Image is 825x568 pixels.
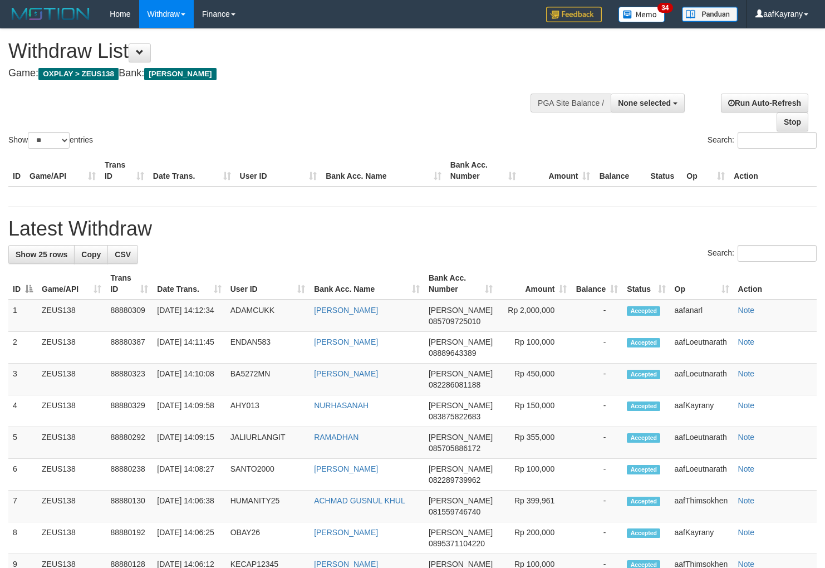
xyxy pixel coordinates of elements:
td: ZEUS138 [37,491,106,522]
td: - [571,459,622,491]
td: 2 [8,332,37,364]
h1: Latest Withdraw [8,218,817,240]
td: [DATE] 14:09:15 [153,427,225,459]
td: 88880309 [106,300,153,332]
td: ZEUS138 [37,364,106,395]
span: [PERSON_NAME] [429,496,493,505]
a: [PERSON_NAME] [314,528,378,537]
a: Note [738,401,755,410]
img: panduan.png [682,7,738,22]
td: [DATE] 14:12:34 [153,300,225,332]
th: ID: activate to sort column descending [8,268,37,300]
th: ID [8,155,25,187]
th: Trans ID [100,155,149,187]
td: 88880329 [106,395,153,427]
td: 88880323 [106,364,153,395]
a: Note [738,369,755,378]
span: CSV [115,250,131,259]
span: OXPLAY > ZEUS138 [38,68,119,80]
th: Action [734,268,817,300]
span: Accepted [627,370,660,379]
img: MOTION_logo.png [8,6,93,22]
a: [PERSON_NAME] [314,464,378,473]
a: Note [738,528,755,537]
td: SANTO2000 [226,459,310,491]
td: - [571,364,622,395]
span: Copy 08889643389 to clipboard [429,349,477,358]
a: Note [738,306,755,315]
td: 88880292 [106,427,153,459]
span: Accepted [627,338,660,347]
span: Copy 081559746740 to clipboard [429,507,480,516]
span: [PERSON_NAME] [429,306,493,315]
td: - [571,300,622,332]
th: Date Trans. [149,155,235,187]
a: [PERSON_NAME] [314,306,378,315]
td: - [571,427,622,459]
td: OBAY26 [226,522,310,554]
a: ACHMAD GUSNUL KHUL [314,496,405,505]
td: Rp 450,000 [497,364,571,395]
a: Run Auto-Refresh [721,94,808,112]
td: aafanarl [670,300,734,332]
td: [DATE] 14:06:25 [153,522,225,554]
span: Accepted [627,306,660,316]
img: Button%20Memo.svg [618,7,665,22]
td: Rp 2,000,000 [497,300,571,332]
span: Copy 0895371104220 to clipboard [429,539,485,548]
td: Rp 100,000 [497,332,571,364]
td: Rp 200,000 [497,522,571,554]
td: [DATE] 14:06:38 [153,491,225,522]
th: Amount [520,155,595,187]
td: ZEUS138 [37,459,106,491]
span: Copy 085709725010 to clipboard [429,317,480,326]
h1: Withdraw List [8,40,539,62]
span: [PERSON_NAME] [144,68,216,80]
th: Op: activate to sort column ascending [670,268,734,300]
td: 3 [8,364,37,395]
td: ZEUS138 [37,427,106,459]
th: Trans ID: activate to sort column ascending [106,268,153,300]
td: aafThimsokhen [670,491,734,522]
td: Rp 150,000 [497,395,571,427]
td: 8 [8,522,37,554]
td: [DATE] 14:11:45 [153,332,225,364]
td: Rp 399,961 [497,491,571,522]
a: Note [738,433,755,442]
span: Copy 085705886172 to clipboard [429,444,480,453]
select: Showentries [28,132,70,149]
span: Accepted [627,433,660,443]
a: Note [738,337,755,346]
th: Balance [595,155,646,187]
td: 5 [8,427,37,459]
span: None selected [618,99,671,107]
th: Amount: activate to sort column ascending [497,268,571,300]
h4: Game: Bank: [8,68,539,79]
span: Accepted [627,465,660,474]
th: Bank Acc. Name [321,155,445,187]
td: 7 [8,491,37,522]
img: Feedback.jpg [546,7,602,22]
td: Rp 355,000 [497,427,571,459]
span: 34 [657,3,672,13]
a: Show 25 rows [8,245,75,264]
span: Accepted [627,497,660,506]
td: ZEUS138 [37,332,106,364]
td: 1 [8,300,37,332]
span: Copy 082289739962 to clipboard [429,476,480,484]
td: ENDAN583 [226,332,310,364]
span: Copy 083875822683 to clipboard [429,412,480,421]
th: Balance: activate to sort column ascending [571,268,622,300]
td: - [571,491,622,522]
a: CSV [107,245,138,264]
td: BA5272MN [226,364,310,395]
th: Game/API: activate to sort column ascending [37,268,106,300]
label: Show entries [8,132,93,149]
td: 88880130 [106,491,153,522]
th: Bank Acc. Name: activate to sort column ascending [310,268,424,300]
span: [PERSON_NAME] [429,337,493,346]
td: aafKayrany [670,395,734,427]
th: User ID [235,155,322,187]
td: aafKayrany [670,522,734,554]
td: [DATE] 14:08:27 [153,459,225,491]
